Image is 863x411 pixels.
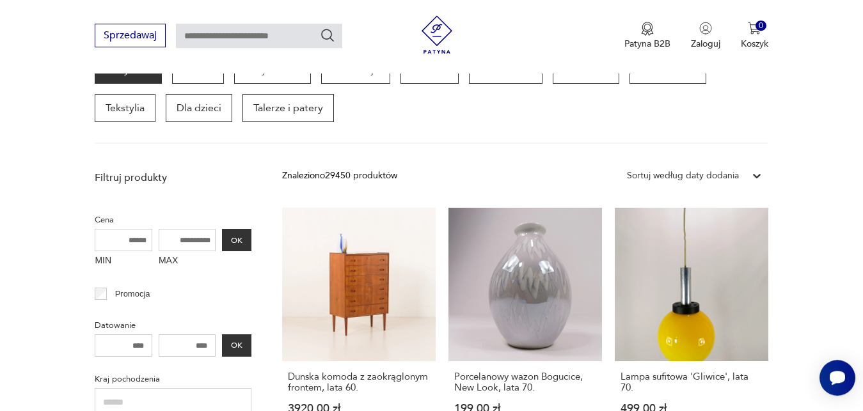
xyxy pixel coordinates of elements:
a: Dla dzieci [166,94,232,122]
button: OK [222,229,251,251]
div: 0 [756,20,766,31]
a: Ikona medaluPatyna B2B [624,22,670,50]
p: Kraj pochodzenia [95,372,251,386]
button: Szukaj [320,27,335,43]
button: Sprzedawaj [95,24,166,47]
p: Filtruj produkty [95,171,251,185]
button: Zaloguj [691,22,720,50]
p: Promocja [115,287,150,301]
div: Sortuj według daty dodania [627,169,739,183]
img: Patyna - sklep z meblami i dekoracjami vintage [418,15,456,54]
a: Talerze i patery [242,94,334,122]
h3: Porcelanowy wazon Bogucice, New Look, lata 70. [454,371,596,393]
a: Sprzedawaj [95,32,166,41]
p: Datowanie [95,318,251,332]
a: Tekstylia [95,94,155,122]
iframe: Smartsupp widget button [819,360,855,396]
button: 0Koszyk [741,22,768,50]
p: Koszyk [741,38,768,50]
div: Znaleziono 29450 produktów [282,169,397,183]
img: Ikona medalu [641,22,654,36]
p: Cena [95,213,251,227]
img: Ikonka użytkownika [699,22,712,35]
button: Patyna B2B [624,22,670,50]
p: Patyna B2B [624,38,670,50]
label: MAX [159,251,216,272]
button: OK [222,334,251,357]
label: MIN [95,251,152,272]
p: Zaloguj [691,38,720,50]
h3: Dunska komoda z zaokrąglonym frontem, lata 60. [288,371,430,393]
img: Ikona koszyka [748,22,761,35]
h3: Lampa sufitowa 'Gliwice', lata 70. [621,371,763,393]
